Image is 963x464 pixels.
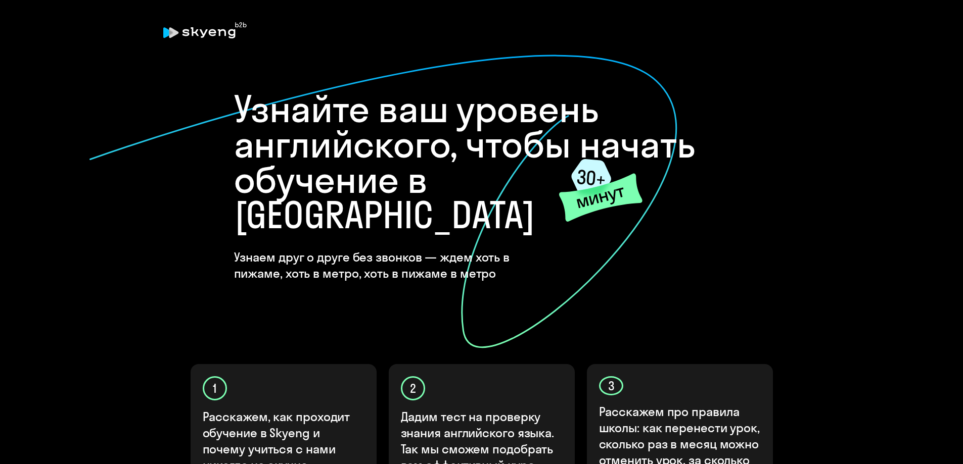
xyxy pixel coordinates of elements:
div: 2 [401,376,425,400]
div: 1 [203,376,227,400]
h1: Узнайте ваш уровень английского, чтобы начать обучение в [GEOGRAPHIC_DATA] [234,91,729,233]
h4: Узнаем друг о друге без звонков — ждем хоть в пижаме, хоть в метро, хоть в пижаме в метро [234,249,560,281]
div: 3 [599,376,623,395]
